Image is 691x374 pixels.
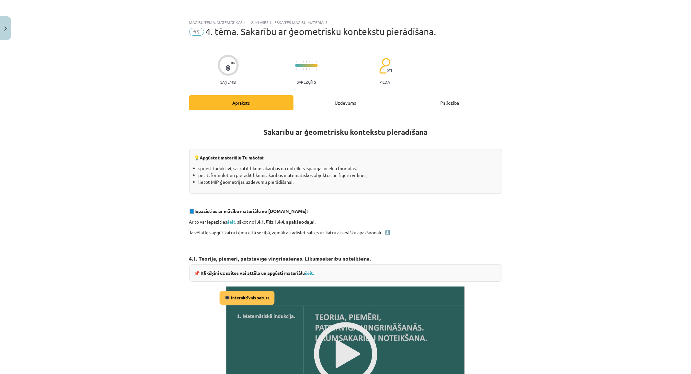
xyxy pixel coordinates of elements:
span: XP [231,61,235,64]
li: lietot MIP ģeometrijas uzdevumu pierādīšanai. [199,179,497,185]
img: icon-short-line-57e1e144782c952c97e751825c79c345078a6d821885a25fce030b3d8c18986b.svg [306,61,307,63]
div: Apraksts [189,95,294,110]
b: Apgūstot materiālu Tu mācēsi: [200,155,265,160]
img: icon-short-line-57e1e144782c952c97e751825c79c345078a6d821885a25fce030b3d8c18986b.svg [300,68,300,70]
span: #5 [189,28,204,36]
a: šeit [227,219,236,225]
strong: 📌 Klikšķini uz saites vai attēla un apgūsti materiālu [194,270,314,276]
strong: 1.4.1. līdz 1.4.4. apakšnodaļai [255,219,315,225]
p: 💡 [194,154,497,161]
img: icon-short-line-57e1e144782c952c97e751825c79c345078a6d821885a25fce030b3d8c18986b.svg [300,61,300,63]
p: Sarežģīts [297,80,316,84]
strong: Iepazīsties ar mācību materiālu no [DOMAIN_NAME]! [195,208,308,214]
div: Mācību tēma: Matemātikas ii - 12. klases 1. ieskaites mācību materiāls [189,20,502,25]
img: students-c634bb4e5e11cddfef0936a35e636f08e4e9abd3cc4e673bd6f9a4125e45ecb1.svg [379,58,390,74]
p: 📘 [189,208,502,215]
img: icon-short-line-57e1e144782c952c97e751825c79c345078a6d821885a25fce030b3d8c18986b.svg [309,68,310,70]
p: Ja vēlaties apgūt katru tēmu citā secībā, zemāk atradīsiet saites uz katru atsevišķu apakšnodaļu. ⬇️ [189,229,502,236]
img: icon-short-line-57e1e144782c952c97e751825c79c345078a6d821885a25fce030b3d8c18986b.svg [306,68,307,70]
div: Uzdevums [294,95,398,110]
img: icon-short-line-57e1e144782c952c97e751825c79c345078a6d821885a25fce030b3d8c18986b.svg [309,61,310,63]
img: icon-close-lesson-0947bae3869378f0d4975bcd49f059093ad1ed9edebbc8119c70593378902aed.svg [4,27,7,31]
p: Ar to var iepazīties , sākot no . [189,218,502,225]
img: icon-short-line-57e1e144782c952c97e751825c79c345078a6d821885a25fce030b3d8c18986b.svg [313,68,313,70]
div: 8 [226,63,230,72]
span: 21 [387,67,393,73]
img: icon-short-line-57e1e144782c952c97e751825c79c345078a6d821885a25fce030b3d8c18986b.svg [296,61,297,63]
p: pilda [379,80,390,84]
li: spriest induktīvi, saskatīt likumsakarības un noteikt vispārīgā locekļa formulas; [199,165,497,172]
strong: 4.1. Teorija, piemēri, patstāvīga vingrināšanās. Likumsakarību noteikšana. [189,255,371,262]
div: Palīdzība [398,95,502,110]
a: šeit. [305,270,314,276]
img: icon-short-line-57e1e144782c952c97e751825c79c345078a6d821885a25fce030b3d8c18986b.svg [313,61,313,63]
p: Saņemsi [218,80,239,84]
b: Sakarību ar ģeometrisku kontekstu pierādīšana [264,127,428,137]
li: pētīt, formulēt un pierādīt likumsakarības matemātiskos objektos un figūru virknēs; [199,172,497,179]
img: icon-short-line-57e1e144782c952c97e751825c79c345078a6d821885a25fce030b3d8c18986b.svg [296,68,297,70]
span: 4. tēma. Sakarību ar ģeometrisku kontekstu pierādīšana. [206,26,436,37]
